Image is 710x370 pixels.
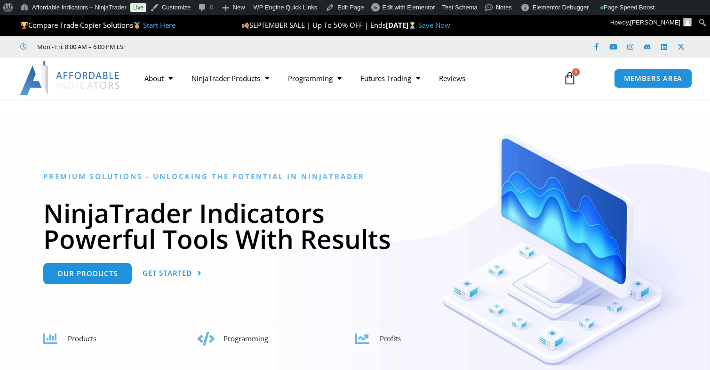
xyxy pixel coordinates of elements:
[43,172,667,181] h6: Premium Solutions - Unlocking the Potential in NinjaTrader
[383,4,435,11] span: Edit with Elementor
[409,22,416,29] img: ⌛
[614,69,693,88] a: MEMBERS AREA
[380,334,401,343] span: Profits
[223,334,268,343] span: Programming
[57,270,118,277] span: Our Products
[20,20,176,30] span: Compare Trade Copier Solutions
[624,75,683,82] span: MEMBERS AREA
[182,67,279,89] a: NinjaTrader Products
[279,67,351,89] a: Programming
[607,15,695,30] a: Howdy,
[351,67,430,89] a: Futures Trading
[143,270,192,277] span: Get Started
[549,65,590,92] a: 0
[572,68,580,76] span: 0
[140,42,281,51] iframe: Customer reviews powered by Trustpilot
[130,3,146,12] a: Live
[20,61,121,95] img: LogoAI | Affordable Indicators – NinjaTrader
[135,67,182,89] a: About
[242,22,249,29] img: 🍂
[134,22,141,29] img: 🥇
[630,19,680,26] span: [PERSON_NAME]
[35,41,127,52] span: Mon - Fri: 8:00 AM – 6:00 PM EST
[418,20,450,30] a: Save Now
[241,20,386,30] span: SEPTEMBER SALE | Up To 50% OFF | Ends
[430,67,475,89] a: Reviews
[143,20,176,30] a: Start Here
[386,20,418,30] strong: [DATE]
[21,22,28,29] img: 🏆
[143,263,202,284] a: Get Started
[43,263,132,284] a: Our Products
[68,334,96,343] span: Products
[43,200,667,252] h1: NinjaTrader Indicators Powerful Tools With Results
[135,67,554,89] nav: Menu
